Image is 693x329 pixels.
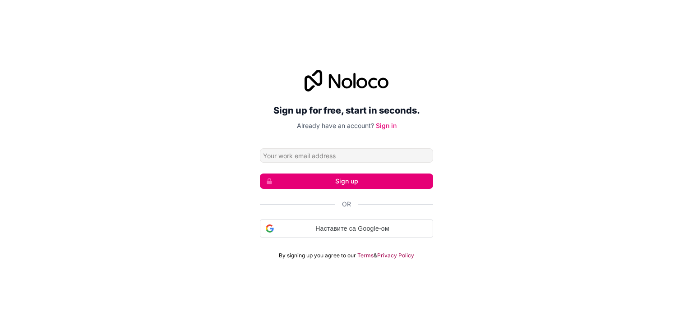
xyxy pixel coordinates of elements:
[376,122,397,129] a: Sign in
[260,102,433,119] h2: Sign up for free, start in seconds.
[260,174,433,189] button: Sign up
[279,252,356,259] span: By signing up you agree to our
[260,219,433,238] div: Наставите са Google-ом
[342,200,351,209] span: Or
[357,252,374,259] a: Terms
[374,252,377,259] span: &
[297,122,374,129] span: Already have an account?
[277,224,427,233] span: Наставите са Google-ом
[260,148,433,163] input: Email address
[377,252,414,259] a: Privacy Policy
